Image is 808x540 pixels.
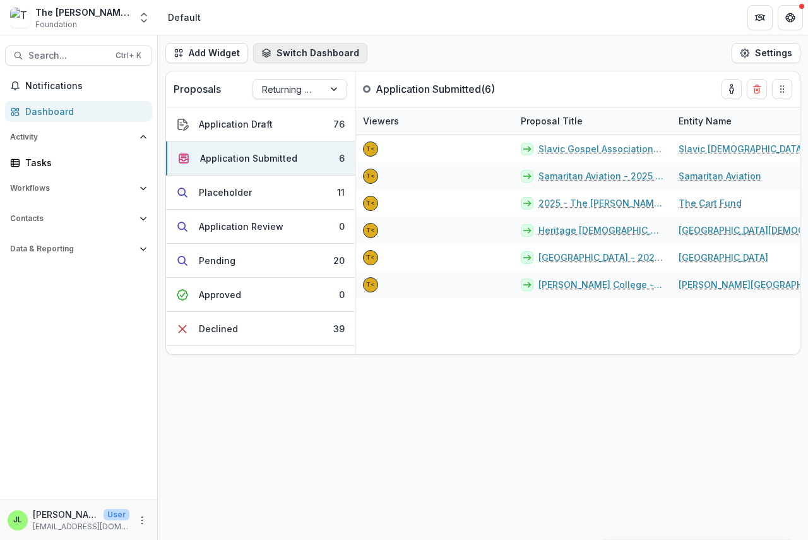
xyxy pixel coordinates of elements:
[339,152,345,165] div: 6
[366,173,375,179] div: The Bolick Foundation <jcline@bolickfoundation.org>
[166,244,355,278] button: Pending20
[113,49,144,63] div: Ctrl + K
[5,239,152,259] button: Open Data & Reporting
[772,79,792,99] button: Drag
[135,5,153,30] button: Open entity switcher
[513,114,590,128] div: Proposal Title
[538,251,663,264] a: [GEOGRAPHIC_DATA] - 2025 - The [PERSON_NAME] Foundation Grant Proposal Application
[166,312,355,346] button: Declined39
[513,107,671,135] div: Proposal Title
[679,196,742,210] a: The Cart Fund
[355,107,513,135] div: Viewers
[333,254,345,267] div: 20
[199,288,241,301] div: Approved
[10,8,30,28] img: The Bolick Foundation
[722,79,742,99] button: toggle-assigned-to-me
[10,244,134,253] span: Data & Reporting
[199,254,235,267] div: Pending
[747,5,773,30] button: Partners
[163,8,206,27] nav: breadcrumb
[10,184,134,193] span: Workflows
[732,43,800,63] button: Settings
[13,516,22,524] div: Joye Lane
[5,101,152,122] a: Dashboard
[199,186,252,199] div: Placeholder
[5,208,152,229] button: Open Contacts
[166,210,355,244] button: Application Review0
[337,186,345,199] div: 11
[5,76,152,96] button: Notifications
[5,127,152,147] button: Open Activity
[538,169,663,183] a: Samaritan Aviation - 2025 - The [PERSON_NAME] Foundation Grant Proposal Application
[679,142,805,155] a: Slavic [DEMOGRAPHIC_DATA]
[355,114,407,128] div: Viewers
[168,11,201,24] div: Default
[366,255,375,261] div: The Bolick Foundation <jcline@bolickfoundation.org>
[33,508,98,521] p: [PERSON_NAME]
[199,117,273,131] div: Application Draft
[134,513,150,528] button: More
[339,288,345,301] div: 0
[5,178,152,198] button: Open Workflows
[10,133,134,141] span: Activity
[25,105,142,118] div: Dashboard
[679,251,768,264] a: [GEOGRAPHIC_DATA]
[33,521,129,532] p: [EMAIL_ADDRESS][DOMAIN_NAME]
[28,51,108,61] span: Search...
[538,224,663,237] a: Heritage [DEMOGRAPHIC_DATA] University - 2025 - The [PERSON_NAME] Foundation Grant Proposal Appli...
[104,509,129,520] p: User
[10,214,134,223] span: Contacts
[165,43,248,63] button: Add Widget
[366,227,375,234] div: The Bolick Foundation <jcline@bolickfoundation.org>
[538,142,663,155] a: Slavic Gospel Association - 2025 - The [PERSON_NAME] Foundation Grant Proposal Application
[166,176,355,210] button: Placeholder11
[333,117,345,131] div: 76
[366,200,375,207] div: The Bolick Foundation <jcline@bolickfoundation.org>
[333,322,345,335] div: 39
[538,196,663,210] a: 2025 - The [PERSON_NAME] Foundation Grant Proposal Application
[366,282,375,288] div: The Bolick Foundation <jcline@bolickfoundation.org>
[376,81,495,97] p: Application Submitted ( 6 )
[538,278,663,291] a: [PERSON_NAME] College - 2025 - The [PERSON_NAME] Foundation Grant Proposal Application
[366,146,375,152] div: The Bolick Foundation <jcline@bolickfoundation.org>
[199,220,283,233] div: Application Review
[200,152,297,165] div: Application Submitted
[679,169,761,183] a: Samaritan Aviation
[174,81,221,97] p: Proposals
[339,220,345,233] div: 0
[35,6,130,19] div: The [PERSON_NAME] Foundation
[166,141,355,176] button: Application Submitted6
[671,114,739,128] div: Entity Name
[253,43,367,63] button: Switch Dashboard
[25,156,142,169] div: Tasks
[199,322,238,335] div: Declined
[166,107,355,141] button: Application Draft76
[166,278,355,312] button: Approved0
[778,5,803,30] button: Get Help
[5,152,152,173] a: Tasks
[747,79,767,99] button: Delete card
[35,19,77,30] span: Foundation
[5,45,152,66] button: Search...
[25,81,147,92] span: Notifications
